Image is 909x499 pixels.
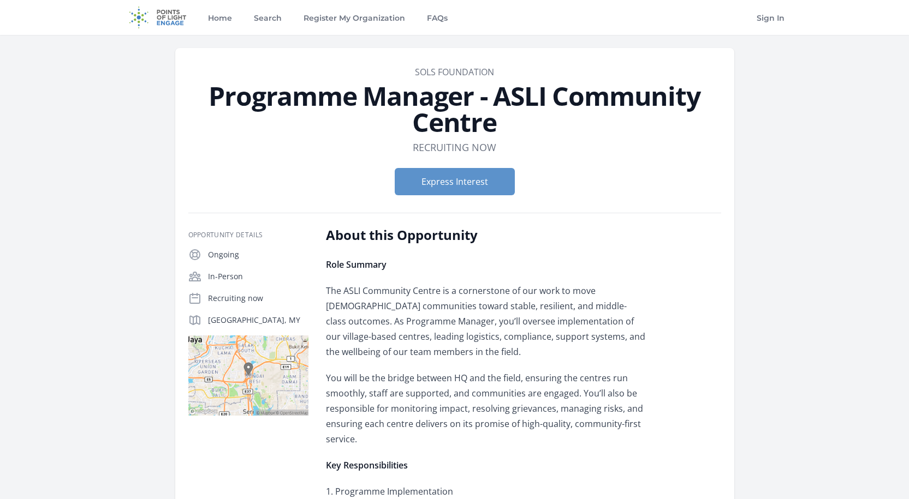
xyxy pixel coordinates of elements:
p: You will be the bridge between HQ and the field, ensuring the centres run smoothly, staff are sup... [326,370,645,447]
button: Express Interest [395,168,515,195]
p: The ASLI Community Centre is a cornerstone of our work to move [DEMOGRAPHIC_DATA] communities tow... [326,283,645,359]
strong: Key Responsibilities [326,459,408,471]
img: Map [188,335,308,416]
p: Ongoing [208,249,308,260]
dd: Recruiting now [413,140,496,155]
p: Recruiting now [208,293,308,304]
h1: Programme Manager - ASLI Community Centre [188,83,721,135]
h3: Opportunity Details [188,231,308,239]
h2: About this Opportunity [326,226,645,244]
p: In-Person [208,271,308,282]
a: SOLS Foundation [415,66,494,78]
strong: Role Summary [326,258,387,270]
p: [GEOGRAPHIC_DATA], MY [208,315,308,326]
